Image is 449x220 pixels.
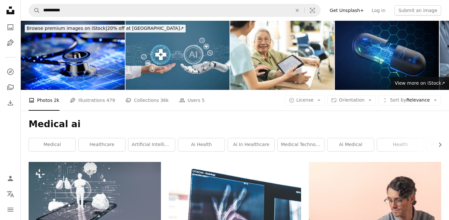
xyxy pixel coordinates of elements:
[335,21,439,90] img: Artificial Intelligence in Healthcare, AI Health, digital healthcare provider, telemedicine, medi...
[27,26,107,31] span: Browse premium images on iStock |
[29,4,321,17] form: Find visuals sitewide
[395,80,445,86] span: View more on iStock ↗
[21,21,125,90] img: Artificial Intelligence in Healthcare, AI Health, digital healthcare provider, telemedicine, medi...
[390,97,406,103] span: Sort by
[21,21,190,36] a: Browse premium images on iStock|20% off at [GEOGRAPHIC_DATA]↗
[27,26,184,31] span: 20% off at [GEOGRAPHIC_DATA] ↗
[339,97,364,103] span: Orientation
[70,90,115,111] a: Illustrations 479
[125,90,169,111] a: Collections 36k
[278,138,324,151] a: medical technology
[125,21,230,90] img: Doctors and the Virtual Medical Revolution and Technological Advances Artificial Intelligence (AI...
[29,118,441,130] h1: Medical ai
[179,90,205,111] a: Users 5
[29,4,40,17] button: Search Unsplash
[377,138,424,151] a: health
[4,21,17,34] a: Photos
[4,203,17,216] button: Menu
[29,194,161,200] a: a person standing on top of a cell phone
[230,21,334,90] img: Woman asian nurse taking blood pressure of a senior woman patient at home.Home care healthcare pr...
[178,138,225,151] a: ai health
[4,65,17,78] a: Explore
[160,97,169,104] span: 36k
[228,138,274,151] a: ai in healthcare
[4,172,17,185] a: Log in / Sign up
[106,97,115,104] span: 479
[202,97,205,104] span: 5
[290,4,304,17] button: Clear
[4,96,17,109] a: Download History
[305,4,320,17] button: Visual search
[4,36,17,49] a: Illustrations
[391,77,449,90] a: View more on iStock↗
[326,5,368,16] a: Get Unsplash+
[79,138,125,151] a: healthcare
[128,138,175,151] a: artificial intelligence
[390,97,430,104] span: Relevance
[368,5,389,16] a: Log in
[394,5,441,16] button: Submit an image
[285,95,325,105] button: License
[4,188,17,201] button: Language
[378,95,441,105] button: Sort byRelevance
[434,138,441,151] button: scroll list to the right
[4,81,17,94] a: Collections
[297,97,314,103] span: License
[327,95,376,105] button: Orientation
[29,138,75,151] a: medical
[327,138,374,151] a: ai medical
